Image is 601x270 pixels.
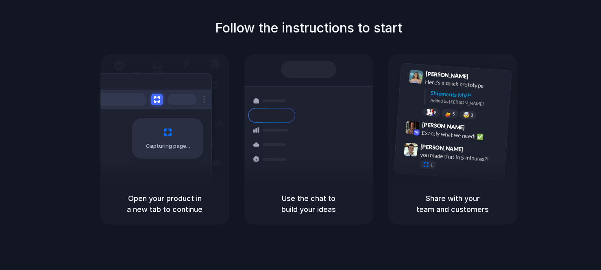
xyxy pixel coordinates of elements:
h1: Follow the instructions to start [215,18,402,38]
span: 8 [434,110,437,115]
div: Here's a quick prototype [425,78,506,91]
span: 9:47 AM [466,146,482,156]
span: [PERSON_NAME] [425,69,468,81]
span: [PERSON_NAME] [420,142,464,154]
span: 9:42 AM [467,124,484,134]
div: you made that in 5 minutes?! [420,150,501,164]
span: Capturing page [146,142,191,150]
span: [PERSON_NAME] [422,120,465,132]
span: 5 [452,112,455,116]
div: Exactly what we need! ✅ [421,129,503,143]
div: 🤯 [463,112,470,118]
h5: Share with your team and customers [398,193,507,215]
h5: Use the chat to build your ideas [254,193,363,215]
h5: Open your product in a new tab to continue [110,193,219,215]
span: 1 [430,163,433,167]
span: 9:41 AM [471,73,488,83]
span: 3 [470,113,473,117]
div: Shipments MVP [430,89,505,102]
div: Added by [PERSON_NAME] [430,97,505,109]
